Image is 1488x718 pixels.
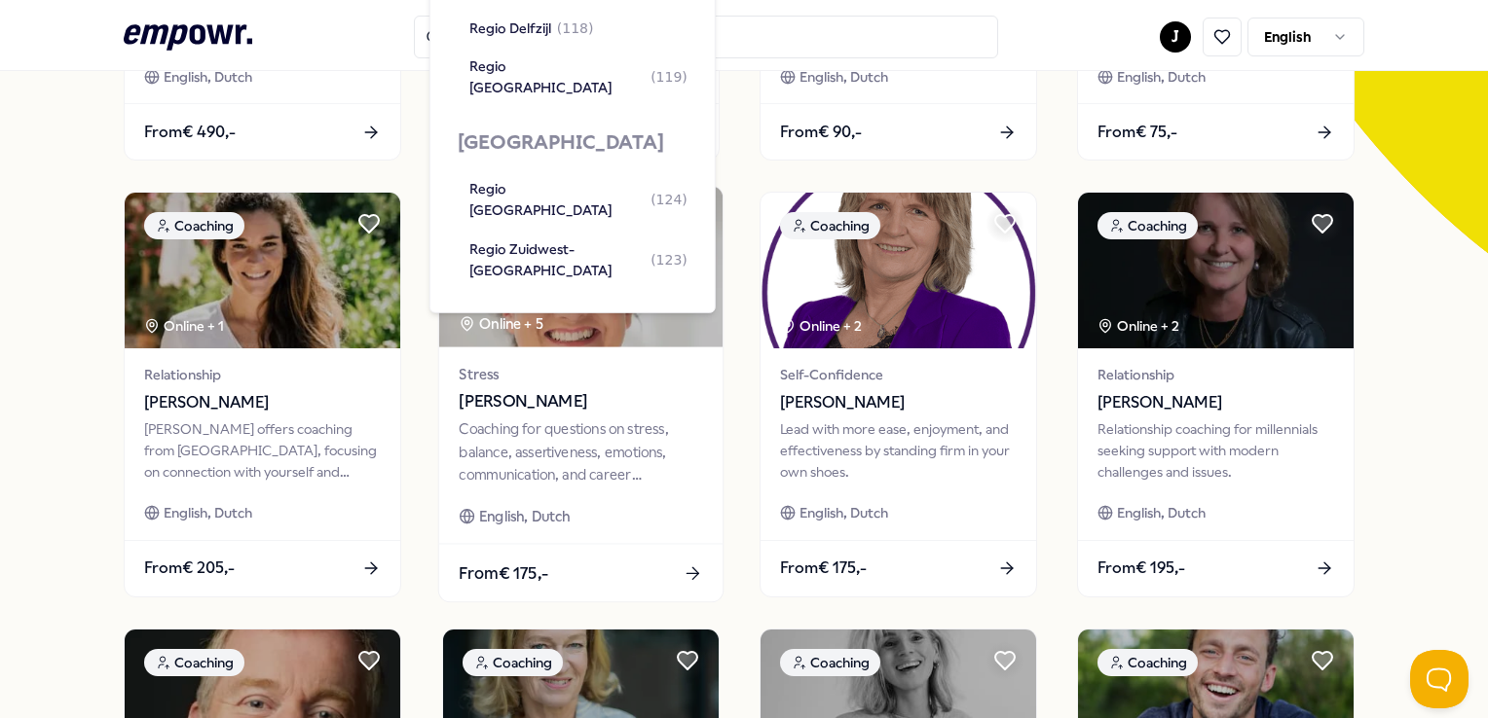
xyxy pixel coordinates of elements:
span: [PERSON_NAME] [780,390,1017,415]
div: Lead with more ease, enjoyment, and effectiveness by standing firm in your own shoes. [780,418,1017,484]
img: package image [438,187,722,347]
div: Relationship coaching for millennials seeking support with modern challenges and issues. [1097,418,1334,484]
div: Coaching [780,212,880,239]
span: From € 490,- [144,120,236,145]
span: [PERSON_NAME] [459,389,702,414]
div: Regio Delfzijl [469,17,594,38]
span: ( 119 ) [651,66,688,88]
div: Online + 2 [780,315,862,337]
div: Regio [GEOGRAPHIC_DATA] [469,55,688,99]
div: Coaching [1097,212,1198,239]
span: From € 195,- [1097,556,1185,581]
span: From € 75,- [1097,120,1177,145]
div: [PERSON_NAME] offers coaching from [GEOGRAPHIC_DATA], focusing on connection with yourself and ot... [144,418,381,484]
span: English, Dutch [164,502,252,523]
span: English, Dutch [1117,502,1206,523]
span: English, Dutch [479,506,571,528]
span: English, Dutch [800,66,888,88]
span: From € 90,- [780,120,862,145]
img: package image [125,193,400,348]
span: English, Dutch [800,502,888,523]
span: [PERSON_NAME] [144,390,381,415]
div: Online + 2 [1097,315,1179,337]
span: ( 124 ) [651,189,688,210]
a: package imageCoachingOnline + 1Relationship[PERSON_NAME][PERSON_NAME] offers coaching from [GEOGR... [124,192,401,596]
span: From € 175,- [459,560,548,586]
span: From € 205,- [144,556,235,581]
span: ( 123 ) [651,249,688,270]
span: [PERSON_NAME] [1097,390,1334,415]
a: package imageCoachingOnline + 2Relationship[PERSON_NAME]Relationship coaching for millennials see... [1077,192,1355,596]
span: From € 175,- [780,556,867,581]
span: Stress [459,363,702,385]
div: Regio [GEOGRAPHIC_DATA] [469,178,688,222]
div: Coaching [463,649,563,676]
div: Online + 5 [459,313,543,336]
input: Search for products, categories or subcategories [414,16,998,58]
span: English, Dutch [164,66,252,88]
span: Relationship [1097,364,1334,385]
div: Coaching for questions on stress, balance, assertiveness, emotions, communication, and career dev... [459,418,702,485]
img: package image [761,193,1036,348]
div: Online + 1 [144,315,224,337]
button: J [1160,21,1191,53]
div: Regio Zuidwest-[GEOGRAPHIC_DATA] [469,237,688,281]
span: Relationship [144,364,381,385]
a: package imageCoachingOnline + 5Stress[PERSON_NAME]Coaching for questions on stress, balance, asse... [437,186,724,603]
div: Coaching [1097,649,1198,676]
div: Coaching [780,649,880,676]
a: package imageCoachingOnline + 2Self-Confidence[PERSON_NAME]Lead with more ease, enjoyment, and ef... [760,192,1037,596]
span: Self-Confidence [780,364,1017,385]
span: ( 118 ) [557,17,594,38]
iframe: Help Scout Beacon - Open [1410,650,1469,708]
img: package image [1078,193,1354,348]
div: Coaching [144,212,244,239]
div: Coaching [144,649,244,676]
span: English, Dutch [1117,66,1206,88]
